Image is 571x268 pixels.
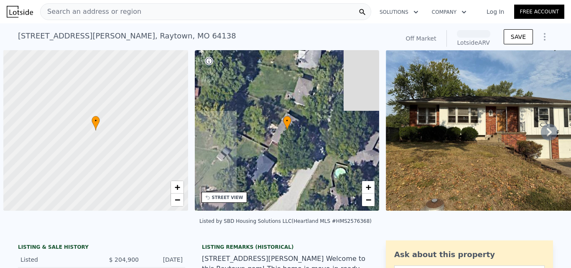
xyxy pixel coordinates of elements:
a: Log In [477,8,514,16]
div: Listed [20,255,95,264]
span: + [366,182,371,192]
div: Listed by SBD Housing Solutions LLC (Heartland MLS #HMS2576368) [199,218,372,224]
button: Show Options [536,28,553,45]
div: Off Market [405,34,436,43]
span: • [92,117,100,125]
a: Zoom in [362,181,375,194]
button: Company [425,5,473,20]
a: Zoom out [362,194,375,206]
div: [STREET_ADDRESS][PERSON_NAME] , Raytown , MO 64138 [18,30,236,42]
div: Ask about this property [394,249,545,260]
div: • [283,116,291,130]
a: Free Account [514,5,564,19]
button: SAVE [504,29,533,44]
div: Listing Remarks (Historical) [202,244,369,250]
span: − [366,194,371,205]
span: − [174,194,180,205]
div: Lotside ARV [457,38,490,47]
div: • [92,116,100,130]
button: Solutions [373,5,425,20]
a: Zoom in [171,181,184,194]
div: STREET VIEW [212,194,243,201]
div: LISTING & SALE HISTORY [18,244,185,252]
div: [DATE] [145,255,183,264]
img: Lotside [7,6,33,18]
a: Zoom out [171,194,184,206]
span: Search an address or region [41,7,141,17]
span: + [174,182,180,192]
span: $ 204,900 [109,256,139,263]
span: • [283,117,291,125]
